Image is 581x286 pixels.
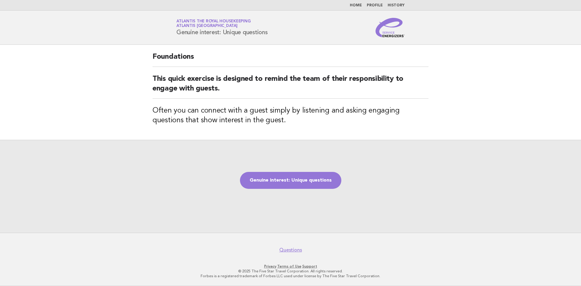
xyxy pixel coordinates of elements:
[302,264,317,268] a: Support
[279,247,302,253] a: Questions
[176,19,251,28] a: Atlantis the Royal HousekeepingAtlantis [GEOGRAPHIC_DATA]
[105,264,476,269] p: · ·
[376,18,405,37] img: Service Energizers
[240,172,341,189] a: Genuine interest: Unique questions
[153,106,428,125] h3: Often you can connect with a guest simply by listening and asking engaging questions that show in...
[153,74,428,99] h2: This quick exercise is designed to remind the team of their responsibility to engage with guests.
[350,4,362,7] a: Home
[277,264,301,268] a: Terms of Use
[105,269,476,274] p: © 2025 The Five Star Travel Corporation. All rights reserved.
[153,52,428,67] h2: Foundations
[388,4,405,7] a: History
[176,24,238,28] span: Atlantis [GEOGRAPHIC_DATA]
[105,274,476,278] p: Forbes is a registered trademark of Forbes LLC used under license by The Five Star Travel Corpora...
[176,20,268,35] h1: Genuine interest: Unique questions
[367,4,383,7] a: Profile
[264,264,276,268] a: Privacy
